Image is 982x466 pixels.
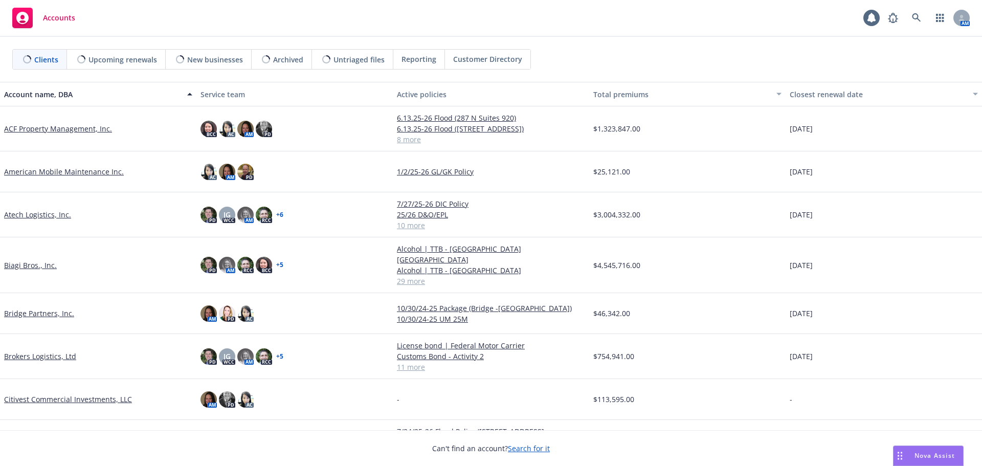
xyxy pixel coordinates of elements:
button: Closest renewal date [786,82,982,106]
span: [DATE] [790,260,813,271]
img: photo [200,305,217,322]
span: $1,323,847.00 [593,123,640,134]
img: photo [237,305,254,322]
span: [DATE] [790,351,813,362]
img: photo [200,348,217,365]
span: $754,941.00 [593,351,634,362]
a: 29 more [397,276,585,286]
span: Archived [273,54,303,65]
a: License bond | Federal Motor Carrier [397,340,585,351]
span: [DATE] [790,166,813,177]
span: Can't find an account? [432,443,550,454]
img: photo [219,305,235,322]
a: Bridge Partners, Inc. [4,308,74,319]
a: + 5 [276,353,283,360]
a: American Mobile Maintenance Inc. [4,166,124,177]
span: $46,342.00 [593,308,630,319]
span: $25,121.00 [593,166,630,177]
a: Search for it [508,443,550,453]
span: [DATE] [790,209,813,220]
span: Nova Assist [914,451,955,460]
img: photo [237,257,254,273]
span: Accounts [43,14,75,22]
img: photo [237,164,254,180]
span: $113,595.00 [593,394,634,405]
a: Accounts [8,4,79,32]
img: photo [256,348,272,365]
button: Active policies [393,82,589,106]
a: 7/27/25-26 DIC Policy [397,198,585,209]
span: Upcoming renewals [88,54,157,65]
span: - [397,394,399,405]
span: [DATE] [790,123,813,134]
a: + 6 [276,212,283,218]
a: Alcohol | TTB - [GEOGRAPHIC_DATA] [GEOGRAPHIC_DATA] [397,243,585,265]
span: Customer Directory [453,54,522,64]
a: 6.13.25-26 Flood ([STREET_ADDRESS]) [397,123,585,134]
img: photo [256,207,272,223]
a: Citivest Commercial Investments, LLC [4,394,132,405]
a: Search [906,8,927,28]
span: $3,004,332.00 [593,209,640,220]
span: Untriaged files [333,54,385,65]
a: Brokers Logistics, Ltd [4,351,76,362]
span: [DATE] [790,308,813,319]
a: 10/30/24-25 UM 25M [397,314,585,324]
img: photo [219,121,235,137]
span: JG [224,351,231,362]
a: 7/24/25-26 Flood Policy ([STREET_ADDRESS][PERSON_NAME]) [397,426,585,448]
span: $4,545,716.00 [593,260,640,271]
img: photo [200,207,217,223]
img: photo [219,257,235,273]
a: 10 more [397,220,585,231]
div: Account name, DBA [4,89,181,100]
span: New businesses [187,54,243,65]
button: Service team [196,82,393,106]
img: photo [200,164,217,180]
div: Closest renewal date [790,89,967,100]
div: Active policies [397,89,585,100]
a: 1/2/25-26 GL/GK Policy [397,166,585,177]
img: photo [256,257,272,273]
img: photo [219,164,235,180]
a: Alcohol | TTB - [GEOGRAPHIC_DATA] [397,265,585,276]
a: Atech Logistics, Inc. [4,209,71,220]
a: + 5 [276,262,283,268]
img: photo [237,121,254,137]
button: Nova Assist [893,446,964,466]
img: photo [237,391,254,408]
div: Total premiums [593,89,770,100]
div: Drag to move [894,446,906,465]
a: Customs Bond - Activity 2 [397,351,585,362]
img: photo [200,121,217,137]
img: photo [200,257,217,273]
span: JG [224,209,231,220]
a: 25/26 D&O/EPL [397,209,585,220]
a: Switch app [930,8,950,28]
img: photo [237,348,254,365]
img: photo [219,391,235,408]
div: Service team [200,89,389,100]
img: photo [237,207,254,223]
span: - [790,394,792,405]
button: Total premiums [589,82,786,106]
span: Clients [34,54,58,65]
a: Biagi Bros., Inc. [4,260,57,271]
img: photo [256,121,272,137]
a: Report a Bug [883,8,903,28]
a: 11 more [397,362,585,372]
a: ACF Property Management, Inc. [4,123,112,134]
a: 8 more [397,134,585,145]
img: photo [200,391,217,408]
a: 6.13.25-26 Flood (287 N Suites 920) [397,113,585,123]
span: Reporting [401,54,436,64]
a: 10/30/24-25 Package (Bridge -[GEOGRAPHIC_DATA]) [397,303,585,314]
